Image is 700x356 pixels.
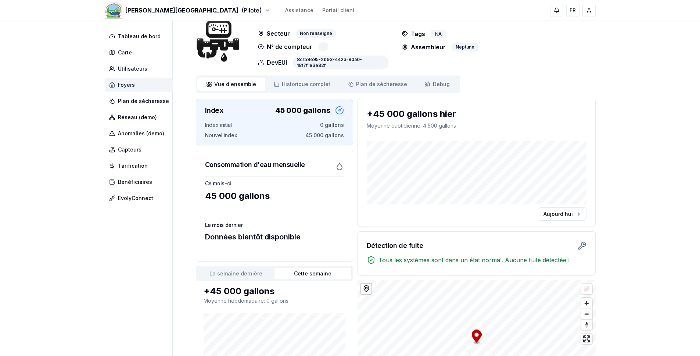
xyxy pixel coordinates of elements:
button: Aujourd'hui [539,207,586,221]
a: Plan de sécheresse [339,78,416,91]
span: Tarification [118,162,148,170]
div: 45 000 gallons [205,190,344,202]
button: FR [566,4,579,17]
span: Réseau (demo) [118,114,157,121]
a: Plan de sécheresse [105,95,176,108]
button: Enter fullscreen [581,334,592,344]
div: 45 000 gallons [275,105,331,115]
div: - [318,42,329,51]
p: Secteur [258,29,290,38]
span: Foyers [118,81,135,89]
a: Historique complet [265,78,339,91]
button: La semaine dernière [198,268,274,280]
button: [PERSON_NAME][GEOGRAPHIC_DATA](Pilote) [105,6,270,15]
div: Neptune [452,43,478,51]
a: Réseau (demo) [105,111,176,124]
a: Tarification [105,159,176,172]
span: Historique complet [282,81,330,88]
div: Map marker [471,330,481,345]
span: FR [570,7,576,14]
span: Plan de sécheresse [356,81,407,88]
span: Anomalies (demo) [118,130,164,137]
a: Portail client [322,7,355,14]
span: [PERSON_NAME][GEOGRAPHIC_DATA] [125,6,238,15]
p: Assembleur [402,43,446,51]
span: Debug [433,81,450,88]
div: +45 000 gallons [204,285,345,297]
img: unit Image [196,10,240,68]
a: Bénéficiaires [105,175,176,189]
a: Debug [416,78,459,91]
a: Assistance [285,7,313,14]
button: Location not available [581,284,592,294]
p: DevEUI [258,56,287,70]
div: NA [431,30,446,38]
a: Utilisateurs [105,62,176,75]
a: Carte [105,46,176,59]
a: Anomalies (demo) [105,127,176,140]
span: EvolyConnect [118,195,153,202]
p: Moyenne quotidienne : 4 500 gallons [367,122,586,129]
span: Zoom out [581,309,592,319]
span: Vue d'ensemble [214,81,256,88]
h3: Consommation d'eau mensuelle [205,160,305,170]
button: Reset bearing to north [581,319,592,330]
a: Capteurs [105,143,176,156]
a: Tableau de bord [105,30,176,43]
span: Index initial [205,121,232,129]
h3: Le mois dernier [205,221,344,229]
h3: Ce mois-ci [205,180,344,187]
button: Zoom out [581,309,592,319]
span: 0 gallons [320,121,344,129]
p: N° de compteur [258,42,312,51]
p: Tags [402,29,425,38]
span: Carte [118,49,132,56]
span: Tous les systèmes sont dans un état normal. Aucune fuite détectée ! [378,256,570,264]
div: Données bientôt disponible [205,232,344,242]
div: Non renseigné [296,29,336,38]
span: Bénéficiaires [118,178,152,186]
p: Moyenne hebdomadaire : 0 gallons [204,297,345,305]
button: Zoom in [581,298,592,309]
a: EvolyConnect [105,192,176,205]
span: Plan de sécheresse [118,97,169,105]
button: Cette semaine [274,268,351,280]
a: Vue d'ensemble [197,78,265,91]
div: 8c1b9e95-2b93-442a-80a0-18f7f1e3e82f [293,56,389,70]
span: Utilisateurs [118,65,147,72]
span: Capteurs [118,146,141,153]
img: Morgan's Point Resort Logo [105,1,122,19]
span: Nouvel index [205,132,237,139]
a: Foyers [105,78,176,92]
h3: Détection de fuite [367,241,423,251]
h3: Index [205,105,224,115]
span: Tableau de bord [118,33,161,40]
span: (Pilote) [241,6,262,15]
span: 45 000 gallons [305,132,344,139]
div: +45 000 gallons hier [367,108,586,120]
